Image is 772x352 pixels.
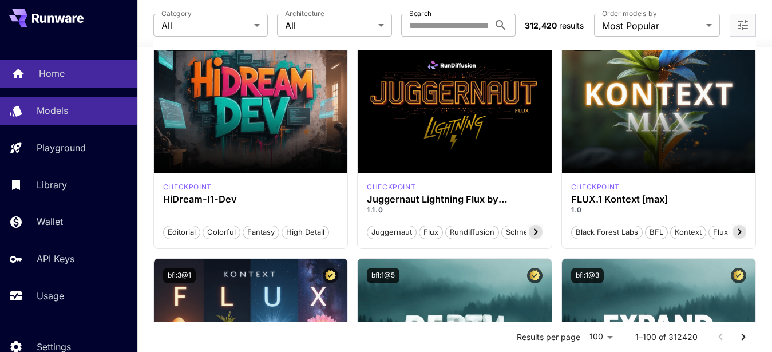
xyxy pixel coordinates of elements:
h3: HiDream-I1-Dev [163,194,339,205]
h3: FLUX.1 Kontext [max] [571,194,747,205]
label: Architecture [285,9,324,18]
p: Results per page [517,331,580,343]
button: bfl:3@1 [163,268,196,283]
button: Kontext [670,224,706,239]
span: Black Forest Labs [572,227,642,238]
span: juggernaut [367,227,416,238]
p: checkpoint [367,182,415,192]
button: schnell [501,224,536,239]
button: flux [419,224,443,239]
span: Fantasy [243,227,279,238]
span: Flux Kontext [709,227,761,238]
button: Certified Model – Vetted for best performance and includes a commercial license. [323,268,338,283]
button: BFL [645,224,668,239]
p: checkpoint [163,182,212,192]
button: High Detail [282,224,329,239]
button: Colorful [203,224,240,239]
button: Go to next page [732,326,755,349]
span: BFL [646,227,667,238]
button: Editorial [163,224,200,239]
span: schnell [502,227,536,238]
p: Library [37,178,67,192]
button: Certified Model – Vetted for best performance and includes a commercial license. [731,268,746,283]
span: Colorful [203,227,240,238]
div: HiDream Dev [163,182,212,192]
div: 100 [585,329,617,345]
span: flux [419,227,442,238]
p: Wallet [37,215,63,228]
button: Fantasy [243,224,279,239]
h3: Juggernaut Lightning Flux by RunDiffusion [367,194,543,205]
p: 1.0 [571,205,747,215]
p: 1–100 of 312420 [635,331,698,343]
button: Open more filters [736,18,750,33]
span: Kontext [671,227,706,238]
p: Usage [37,289,64,303]
button: Black Forest Labs [571,224,643,239]
p: Playground [37,141,86,155]
span: Most Popular [602,19,702,33]
span: Editorial [164,227,200,238]
button: bfl:1@5 [367,268,399,283]
button: Flux Kontext [708,224,762,239]
p: Home [39,66,65,80]
span: results [559,21,584,30]
p: checkpoint [571,182,620,192]
span: All [161,19,250,33]
p: API Keys [37,252,74,266]
p: 1.1.0 [367,205,543,215]
p: Models [37,104,68,117]
span: rundiffusion [446,227,498,238]
div: FLUX.1 Kontext [max] [571,182,620,192]
div: FLUX.1 D [367,182,415,192]
span: High Detail [282,227,328,238]
label: Category [161,9,192,18]
button: Certified Model – Vetted for best performance and includes a commercial license. [527,268,543,283]
button: bfl:1@3 [571,268,604,283]
span: 312,420 [525,21,557,30]
button: rundiffusion [445,224,499,239]
label: Order models by [602,9,656,18]
span: All [285,19,373,33]
button: juggernaut [367,224,417,239]
label: Search [409,9,431,18]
